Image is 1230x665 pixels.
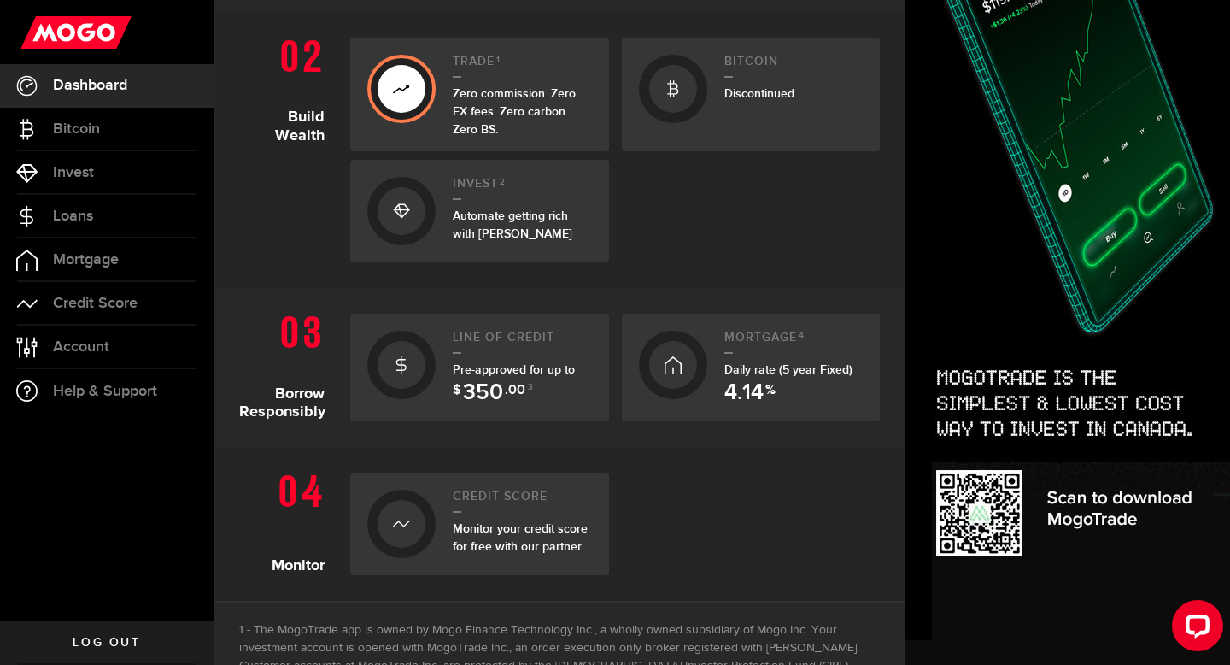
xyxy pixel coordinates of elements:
span: $ [453,384,461,404]
span: Bitcoin [53,121,100,137]
span: Loans [53,209,93,224]
sup: 1 [496,55,501,65]
h2: Mortgage [724,331,864,354]
span: % [765,384,776,404]
h2: Line of credit [453,331,592,354]
a: Trade1Zero commission. Zero FX fees. Zero carbon. Zero BS. [350,38,609,151]
sup: 4 [799,331,805,341]
h1: Monitor [239,464,337,575]
span: Pre-approved for up to [453,362,575,395]
sup: 3 [528,382,533,392]
sup: 2 [500,177,506,187]
span: Automate getting rich with [PERSON_NAME] [453,209,572,241]
span: Discontinued [724,86,794,101]
span: .00 [505,384,525,404]
a: BitcoinDiscontinued [622,38,881,151]
a: Invest2Automate getting rich with [PERSON_NAME] [350,160,609,262]
a: Line of creditPre-approved for up to $ 350 .00 3 [350,314,609,421]
h2: Trade [453,55,592,78]
span: 4.14 [724,382,764,404]
span: Monitor your credit score for free with our partner [453,521,588,554]
iframe: LiveChat chat widget [1158,593,1230,665]
h1: Build Wealth [239,29,337,262]
h2: Credit Score [453,490,592,513]
span: Help & Support [53,384,157,399]
span: Zero commission. Zero FX fees. Zero carbon. Zero BS. [453,86,576,137]
span: Daily rate (5 year Fixed) [724,362,852,377]
span: Log out [73,637,140,649]
span: Mortgage [53,252,119,268]
h2: Invest [453,177,592,200]
span: Credit Score [53,296,138,311]
span: Invest [53,165,94,180]
h1: Borrow Responsibly [239,305,337,421]
span: 350 [463,382,503,404]
a: Credit ScoreMonitor your credit score for free with our partner [350,473,609,575]
span: Dashboard [53,78,127,93]
span: Account [53,339,109,355]
h2: Bitcoin [724,55,864,78]
a: Mortgage4Daily rate (5 year Fixed) 4.14 % [622,314,881,421]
